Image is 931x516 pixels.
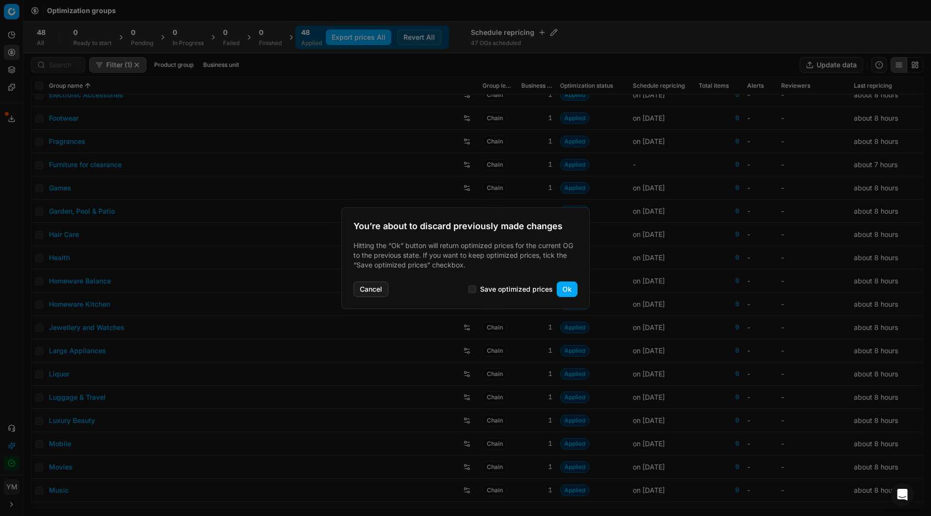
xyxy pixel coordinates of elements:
[557,281,578,297] button: Ok
[468,285,476,293] input: Save optimized prices
[353,241,578,270] p: Hitting the “Ok” button will return optimized prices for the current OG to the previous state. If...
[353,219,578,233] h2: You’re about to discard previously made changes
[480,286,553,293] label: Save optimized prices
[353,281,388,297] button: Cancel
